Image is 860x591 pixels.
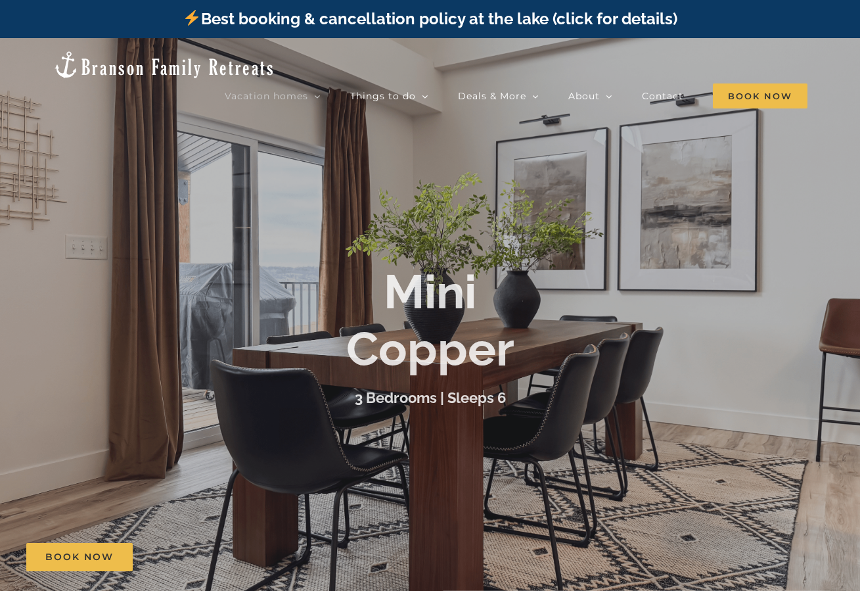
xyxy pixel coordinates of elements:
[568,91,600,101] span: About
[568,83,612,109] a: About
[350,91,416,101] span: Things to do
[350,83,428,109] a: Things to do
[355,389,506,406] h3: 3 Bedrooms | Sleeps 6
[45,552,114,563] span: Book Now
[225,83,807,109] nav: Main Menu
[183,9,677,28] a: Best booking & cancellation policy at the lake (click for details)
[184,10,200,26] img: ⚡️
[225,83,321,109] a: Vacation homes
[642,83,683,109] a: Contact
[26,543,133,571] a: Book Now
[642,91,683,101] span: Contact
[53,50,275,80] img: Branson Family Retreats Logo
[225,91,308,101] span: Vacation homes
[713,83,807,108] span: Book Now
[458,91,526,101] span: Deals & More
[346,264,514,376] b: Mini Copper
[458,83,539,109] a: Deals & More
